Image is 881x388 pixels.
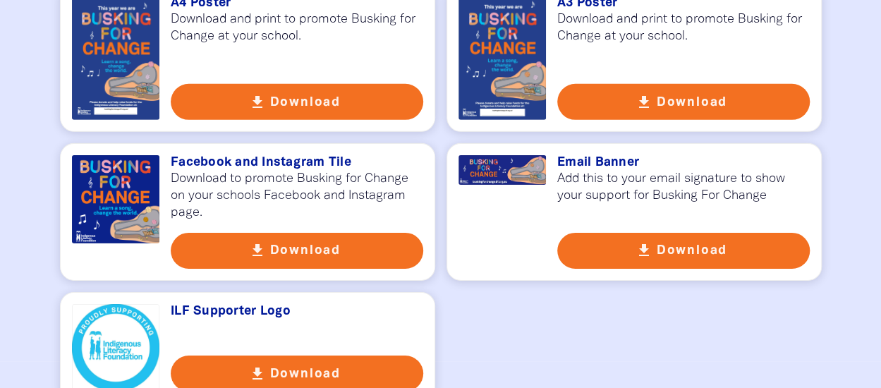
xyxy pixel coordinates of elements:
h3: Facebook and Instagram Tile [171,155,423,171]
button: get_app Download [171,84,423,120]
button: get_app Download [557,233,810,269]
h3: ILF Supporter Logo [171,304,423,320]
i: get_app [249,94,266,111]
i: get_app [636,242,652,259]
i: get_app [249,242,266,259]
button: get_app Download [557,84,810,120]
button: get_app Download [171,233,423,269]
i: get_app [636,94,652,111]
h3: Email Banner [557,155,810,171]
